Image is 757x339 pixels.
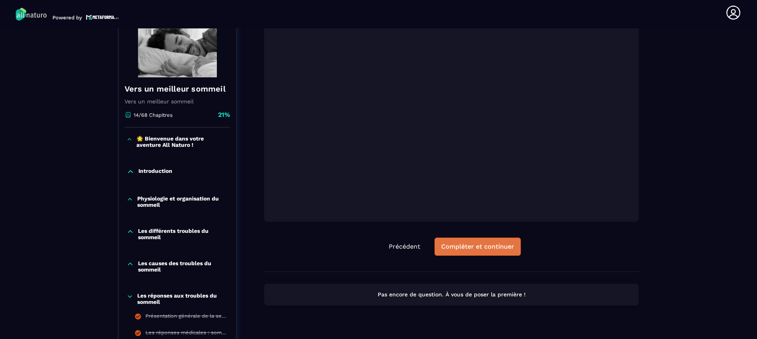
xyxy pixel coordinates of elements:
img: logo [86,14,119,21]
p: 21% [218,111,230,119]
img: logo-branding [16,8,47,21]
p: 🌟 Bienvenue dans votre aventure All Naturo ! [136,135,228,148]
p: Vers un meilleur sommeil [125,98,230,105]
button: Précédent [382,238,427,255]
div: Les réponses médicales : somnifères, psychotropes et leurs effets [145,330,228,338]
p: Pas encore de question. À vous de poser la première ! [271,291,632,298]
p: 14/68 Chapitres [134,112,173,118]
div: Présentation générale de la section [145,313,228,322]
h4: Vers un meilleur sommeil [125,83,230,94]
p: Les différents troubles du sommeil [138,228,228,240]
p: Powered by [52,15,82,21]
p: Les causes des troubles du sommeil [138,260,229,273]
div: Compléter et continuer [441,243,514,251]
p: Introduction [138,168,172,176]
iframe: GPI38 - Les techniques naturelles de santé [272,12,631,214]
p: Les réponses aux troubles du sommeil [137,292,228,305]
button: Compléter et continuer [434,238,521,256]
p: Physiologie et organisation du sommeil [137,195,228,208]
